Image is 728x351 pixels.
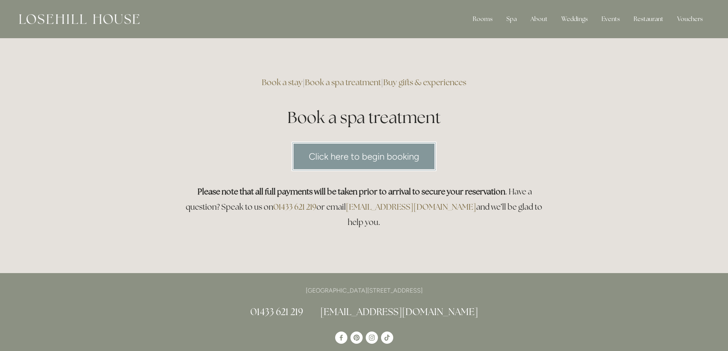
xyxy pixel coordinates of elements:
[467,11,499,27] div: Rooms
[305,77,381,87] a: Book a spa treatment
[524,11,554,27] div: About
[198,186,505,197] strong: Please note that all full payments will be taken prior to arrival to secure your reservation
[366,332,378,344] a: Instagram
[320,306,478,318] a: [EMAIL_ADDRESS][DOMAIN_NAME]
[383,77,466,87] a: Buy gifts & experiences
[346,202,476,212] a: [EMAIL_ADDRESS][DOMAIN_NAME]
[335,332,347,344] a: Losehill House Hotel & Spa
[182,285,547,296] p: [GEOGRAPHIC_DATA][STREET_ADDRESS]
[273,202,316,212] a: 01433 621 219
[182,184,547,230] h3: . Have a question? Speak to us on or email and we’ll be glad to help you.
[250,306,303,318] a: 01433 621 219
[182,75,547,90] h3: | |
[262,77,303,87] a: Book a stay
[292,142,436,171] a: Click here to begin booking
[182,106,547,129] h1: Book a spa treatment
[19,14,139,24] img: Losehill House
[627,11,670,27] div: Restaurant
[381,332,393,344] a: TikTok
[595,11,626,27] div: Events
[671,11,709,27] a: Vouchers
[350,332,363,344] a: Pinterest
[555,11,594,27] div: Weddings
[500,11,523,27] div: Spa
